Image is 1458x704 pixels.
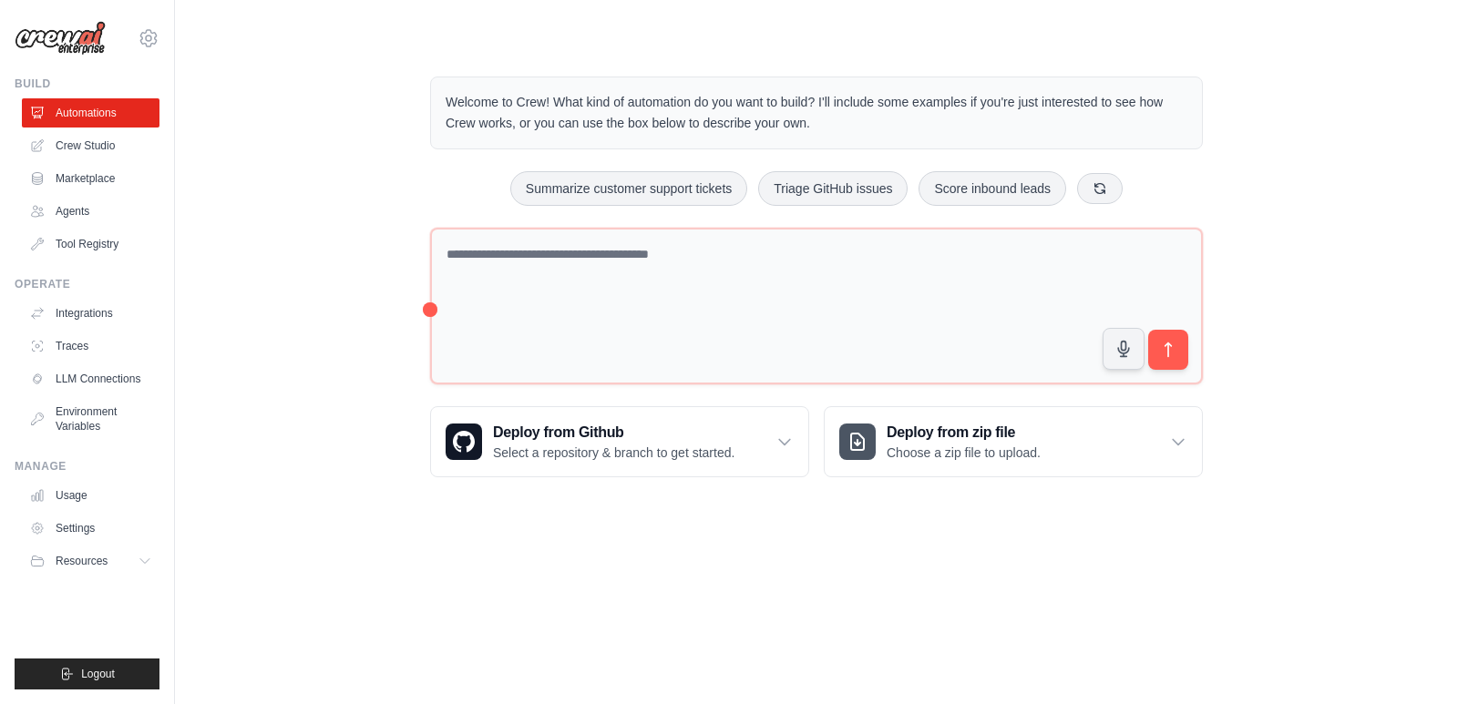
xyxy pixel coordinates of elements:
div: Manage [15,459,159,474]
div: Build [15,77,159,91]
a: Automations [22,98,159,128]
span: Logout [81,667,115,681]
p: Choose a zip file to upload. [887,444,1041,462]
a: Traces [22,332,159,361]
div: Operate [15,277,159,291]
a: Marketplace [22,164,159,193]
button: Logout [15,658,159,689]
a: LLM Connections [22,364,159,393]
button: Triage GitHub issues [758,171,908,206]
button: Summarize customer support tickets [510,171,747,206]
a: Usage [22,481,159,510]
a: Integrations [22,299,159,328]
iframe: Chat Widget [1367,617,1458,704]
a: Tool Registry [22,230,159,259]
a: Environment Variables [22,397,159,441]
h3: Deploy from zip file [887,422,1041,444]
button: Score inbound leads [919,171,1066,206]
img: Logo [15,21,106,56]
p: Select a repository & branch to get started. [493,444,734,462]
h3: Deploy from Github [493,422,734,444]
a: Settings [22,514,159,543]
span: Resources [56,554,108,568]
button: Resources [22,546,159,576]
a: Agents [22,197,159,226]
p: Welcome to Crew! What kind of automation do you want to build? I'll include some examples if you'... [446,92,1187,134]
a: Crew Studio [22,131,159,160]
